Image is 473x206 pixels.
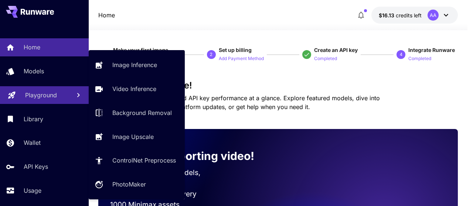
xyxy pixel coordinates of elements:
[89,175,185,193] a: PhotoMaker
[219,47,252,53] span: Set up billing
[219,55,264,62] p: Add Payment Method
[396,12,422,18] span: credits left
[110,167,266,189] p: Run the best video models, at much lower cost.
[314,55,337,62] p: Completed
[89,80,185,98] a: Video Inference
[98,80,458,91] h3: Welcome to Runware!
[89,56,185,74] a: Image Inference
[112,60,157,69] p: Image Inference
[24,67,44,76] p: Models
[112,180,146,189] p: PhotoMaker
[24,138,41,147] p: Wallet
[379,12,396,18] span: $16.13
[98,11,115,20] nav: breadcrumb
[98,94,380,111] span: Check out your usage stats and API key performance at a glance. Explore featured models, dive int...
[131,148,254,164] p: Now supporting video!
[112,132,154,141] p: Image Upscale
[89,104,185,122] a: Background Removal
[89,128,185,146] a: Image Upscale
[379,11,422,19] div: $16.13477
[408,47,455,53] span: Integrate Runware
[314,47,358,53] span: Create an API key
[24,115,43,123] p: Library
[428,10,439,21] div: AA
[113,47,168,53] span: Make your first image
[98,11,115,20] p: Home
[89,151,185,170] a: ControlNet Preprocess
[400,51,402,58] p: 4
[112,84,156,93] p: Video Inference
[210,51,212,58] p: 2
[25,91,57,99] p: Playground
[112,108,172,117] p: Background Removal
[112,156,176,165] p: ControlNet Preprocess
[408,55,431,62] p: Completed
[24,43,40,52] p: Home
[24,162,48,171] p: API Keys
[24,186,41,195] p: Usage
[371,7,458,24] button: $16.13477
